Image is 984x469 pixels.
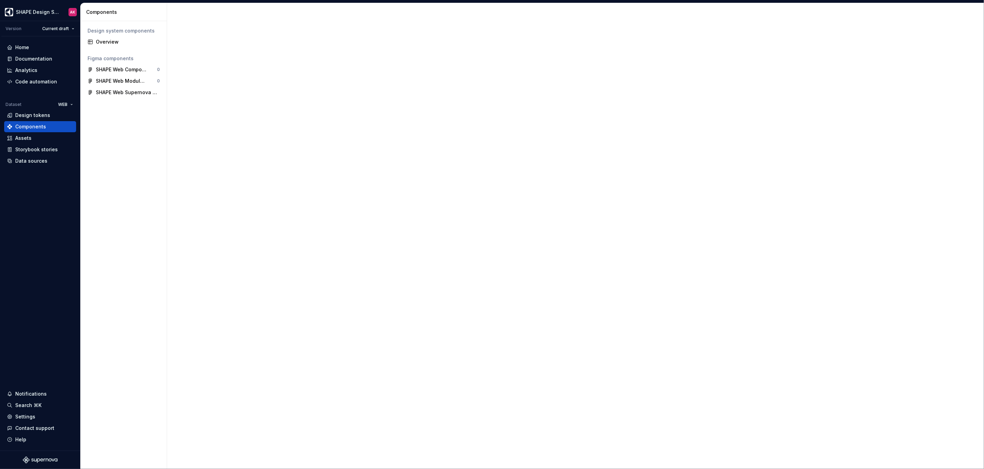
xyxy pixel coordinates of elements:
div: Code automation [15,78,57,85]
a: Components [4,121,76,132]
div: SHAPE Web Module Components [96,78,147,84]
div: Notifications [15,390,47,397]
a: Design tokens [4,110,76,121]
div: Settings [15,413,35,420]
img: 1131f18f-9b94-42a4-847a-eabb54481545.png [5,8,13,16]
a: SHAPE Web Module Components0 [85,75,163,87]
div: Search ⌘K [15,402,42,409]
div: Design tokens [15,112,50,119]
div: Data sources [15,157,47,164]
a: SHAPE Web Supernova Sync File [85,87,163,98]
button: SHAPE Design SystemAK [1,4,79,19]
div: SHAPE Web Components [96,66,147,73]
div: 0 [157,67,160,72]
span: WEB [58,102,67,107]
button: WEB [55,100,76,109]
div: 0 [157,78,160,84]
a: Documentation [4,53,76,64]
a: Storybook stories [4,144,76,155]
div: Components [86,9,164,16]
a: Overview [85,36,163,47]
a: SHAPE Web Components0 [85,64,163,75]
a: Settings [4,411,76,422]
div: Assets [15,135,31,142]
div: Overview [96,38,160,45]
button: Help [4,434,76,445]
div: Dataset [6,102,21,107]
div: Design system components [88,27,160,34]
a: Data sources [4,155,76,166]
a: Analytics [4,65,76,76]
a: Code automation [4,76,76,87]
div: AK [70,9,75,15]
a: Home [4,42,76,53]
div: Documentation [15,55,52,62]
div: Home [15,44,29,51]
svg: Supernova Logo [23,457,57,463]
div: SHAPE Design System [16,9,60,16]
div: Contact support [15,425,54,432]
span: Current draft [42,26,69,31]
div: SHAPE Web Supernova Sync File [96,89,160,96]
div: Figma components [88,55,160,62]
div: Version [6,26,21,31]
button: Current draft [39,24,78,34]
button: Search ⌘K [4,400,76,411]
div: Help [15,436,26,443]
a: Assets [4,133,76,144]
button: Notifications [4,388,76,399]
button: Contact support [4,423,76,434]
div: Analytics [15,67,37,74]
div: Storybook stories [15,146,58,153]
div: Components [15,123,46,130]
